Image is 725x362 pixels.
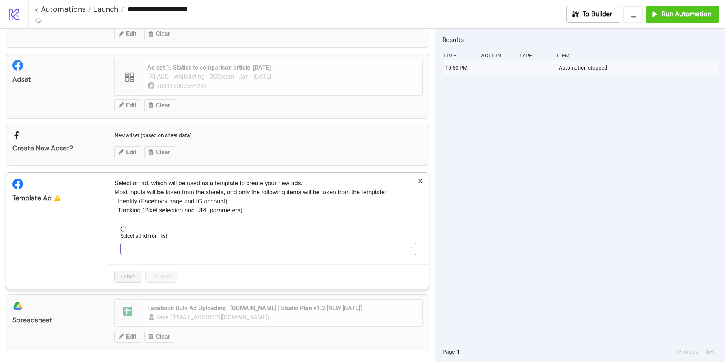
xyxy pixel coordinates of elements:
button: 1 [455,348,462,356]
div: Item [556,48,719,63]
span: reload [120,226,416,232]
span: To Builder [583,10,613,19]
button: To Builder [566,6,621,23]
div: 10:50 PM [444,60,477,75]
div: Automation stopped [558,60,721,75]
input: Select ad id from list [125,243,405,255]
p: Select an ad, which will be used as a template to create your new ads. Most inputs will be taken ... [114,179,423,215]
span: Launch [91,4,119,14]
div: Template Ad [12,194,102,203]
button: Run Automation [646,6,719,23]
h2: Results [443,35,719,45]
button: Cancel [114,271,142,283]
button: Next [702,348,717,356]
span: Page [443,348,455,356]
a: < Automations [35,5,91,13]
label: Select ad id from list [120,232,172,240]
div: Type [518,48,551,63]
button: Save [145,271,177,283]
span: close [418,178,423,184]
span: Run Automation [662,10,711,19]
div: Time [443,48,475,63]
div: Action [480,48,513,63]
a: Launch [91,5,124,13]
button: Previous [676,348,700,356]
span: loading [407,246,413,252]
button: ... [623,6,643,23]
